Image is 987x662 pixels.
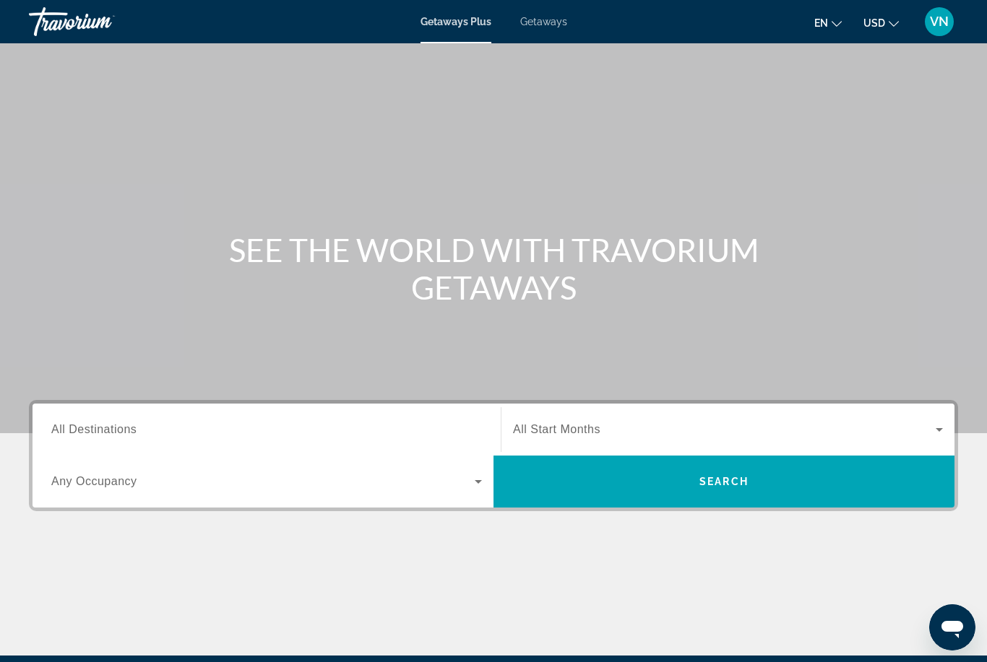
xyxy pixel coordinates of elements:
div: Search widget [33,404,954,508]
h1: SEE THE WORLD WITH TRAVORIUM GETAWAYS [223,231,764,306]
span: All Destinations [51,423,137,435]
span: VN [930,14,949,29]
a: Travorium [29,3,173,40]
button: Search [493,456,954,508]
a: Getaways Plus [421,16,491,27]
button: Change currency [863,12,899,33]
button: User Menu [921,6,958,37]
span: en [814,17,828,29]
a: Getaways [520,16,567,27]
iframe: Button to launch messaging window [929,604,975,650]
span: Search [699,476,749,487]
input: Select destination [51,422,482,439]
span: Any Occupancy [51,475,137,487]
button: Change language [814,12,842,33]
span: All Start Months [513,423,600,435]
span: USD [863,17,885,29]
